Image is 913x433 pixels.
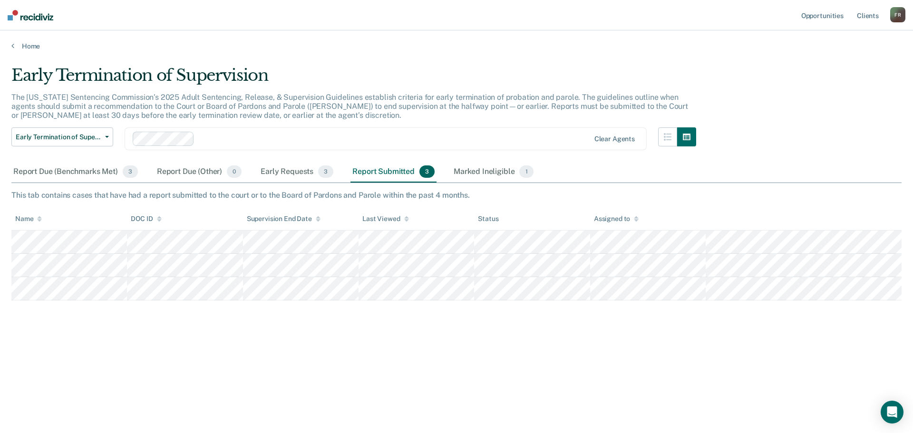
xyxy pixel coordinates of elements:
[11,162,140,183] div: Report Due (Benchmarks Met)3
[350,162,437,183] div: Report Submitted3
[318,165,333,178] span: 3
[519,165,533,178] span: 1
[890,7,905,22] button: FR
[362,215,408,223] div: Last Viewed
[594,215,639,223] div: Assigned to
[452,162,535,183] div: Marked Ineligible1
[155,162,243,183] div: Report Due (Other)0
[11,127,113,146] button: Early Termination of Supervision
[11,66,696,93] div: Early Termination of Supervision
[8,10,53,20] img: Recidiviz
[11,93,688,120] p: The [US_STATE] Sentencing Commission’s 2025 Adult Sentencing, Release, & Supervision Guidelines e...
[419,165,435,178] span: 3
[15,215,42,223] div: Name
[259,162,335,183] div: Early Requests3
[123,165,138,178] span: 3
[131,215,161,223] div: DOC ID
[11,191,902,200] div: This tab contains cases that have had a report submitted to the court or to the Board of Pardons ...
[594,135,635,143] div: Clear agents
[16,133,101,141] span: Early Termination of Supervision
[881,401,903,423] div: Open Intercom Messenger
[478,215,498,223] div: Status
[11,42,902,50] a: Home
[890,7,905,22] div: F R
[247,215,321,223] div: Supervision End Date
[227,165,242,178] span: 0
